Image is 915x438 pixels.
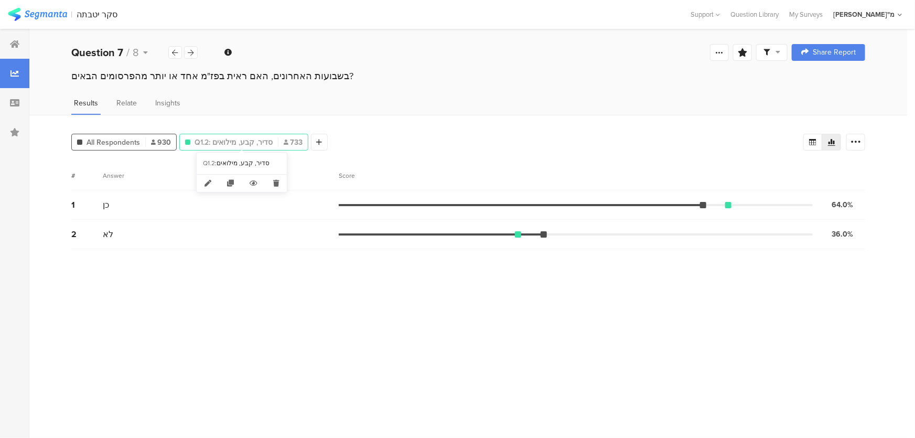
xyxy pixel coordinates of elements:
[74,98,98,109] span: Results
[133,45,139,60] span: 8
[832,229,853,240] div: 36.0%
[203,159,215,168] div: Q1.2
[832,199,853,210] div: 64.0%
[833,9,895,19] div: [PERSON_NAME]"מ
[195,137,273,148] span: Q1.2: סדיר, קבע, מילואים
[71,228,103,240] div: 2
[215,159,217,168] div: :
[87,137,140,148] span: All Respondents
[116,98,137,109] span: Relate
[813,49,856,56] span: Share Report
[784,9,828,19] a: My Surveys
[77,9,118,19] div: סקר יטבתה
[725,9,784,19] a: Question Library
[103,171,124,180] div: Answer
[691,6,720,23] div: Support
[339,171,361,180] div: Score
[8,8,67,21] img: segmanta logo
[151,137,171,148] span: 930
[126,45,130,60] span: /
[284,137,303,148] span: 733
[71,199,103,211] div: 1
[103,199,109,211] span: כן
[71,8,73,20] div: |
[103,228,113,240] span: לא
[71,69,865,83] div: בשבועות האחרונים, האם ראית בפז"מ אחד או יותר מהפרסומים הבאים?
[217,159,281,168] div: סדיר, קבע, מילואים
[155,98,180,109] span: Insights
[71,45,123,60] b: Question 7
[71,171,103,180] div: #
